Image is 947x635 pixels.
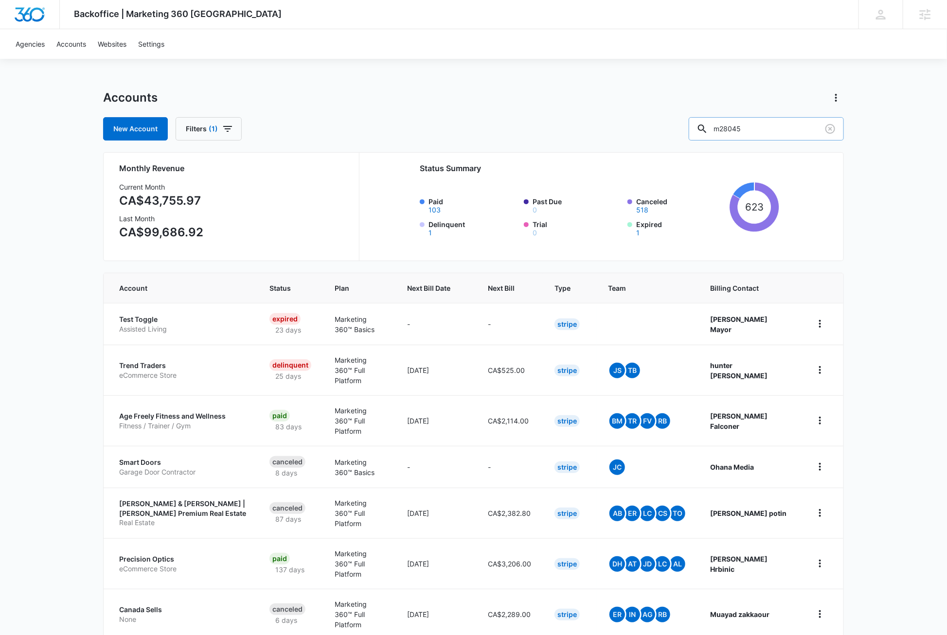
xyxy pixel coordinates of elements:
[269,313,301,325] div: Expired
[132,29,170,59] a: Settings
[745,201,764,213] tspan: 623
[812,316,828,332] button: home
[119,499,246,518] p: [PERSON_NAME] & [PERSON_NAME] | [PERSON_NAME] Premium Real Estate
[103,90,158,105] h1: Accounts
[429,229,432,236] button: Delinquent
[395,395,476,446] td: [DATE]
[625,506,640,521] span: ER
[533,196,622,213] label: Past Due
[554,461,580,473] div: Stripe
[395,303,476,345] td: -
[655,556,670,572] span: LC
[119,182,203,192] h3: Current Month
[335,498,384,529] p: Marketing 360™ Full Platform
[119,554,246,564] p: Precision Optics
[119,361,246,380] a: Trend TraderseCommerce Store
[812,505,828,521] button: home
[476,446,543,488] td: -
[625,413,640,429] span: TR
[609,607,625,622] span: ER
[828,90,844,106] button: Actions
[269,603,305,615] div: Canceled
[429,196,518,213] label: Paid
[554,558,580,570] div: Stripe
[636,229,640,236] button: Expired
[609,556,625,572] span: DH
[710,283,789,293] span: Billing Contact
[119,499,246,528] a: [PERSON_NAME] & [PERSON_NAME] | [PERSON_NAME] Premium Real EstateReal Estate
[812,459,828,475] button: home
[119,605,246,624] a: Canada SellsNone
[119,315,246,334] a: Test ToggleAssisted Living
[119,467,246,477] p: Garage Door Contractor
[74,9,282,19] span: Backoffice | Marketing 360 [GEOGRAPHIC_DATA]
[119,518,246,528] p: Real Estate
[119,324,246,334] p: Assisted Living
[119,411,246,421] p: Age Freely Fitness and Wellness
[476,345,543,395] td: CA$525.00
[609,506,625,521] span: AB
[269,514,307,524] p: 87 days
[420,162,779,174] h2: Status Summary
[119,224,203,241] p: CA$99,686.92
[625,607,640,622] span: IN
[608,283,673,293] span: Team
[395,446,476,488] td: -
[812,606,828,622] button: home
[710,463,754,471] strong: Ohana Media
[476,488,543,538] td: CA$2,382.80
[119,615,246,624] p: None
[710,509,786,517] strong: [PERSON_NAME] potin
[103,117,168,141] a: New Account
[710,315,768,334] strong: [PERSON_NAME] Mayor
[476,395,543,446] td: CA$2,114.00
[395,538,476,589] td: [DATE]
[429,219,518,236] label: Delinquent
[335,314,384,335] p: Marketing 360™ Basics
[269,615,303,625] p: 6 days
[92,29,132,59] a: Websites
[269,468,303,478] p: 8 days
[119,192,203,210] p: CA$43,755.97
[710,412,768,430] strong: [PERSON_NAME] Falconer
[554,415,580,427] div: Stripe
[269,371,307,381] p: 25 days
[476,303,543,345] td: -
[269,502,305,514] div: Canceled
[640,506,655,521] span: LC
[269,283,297,293] span: Status
[640,607,655,622] span: AG
[269,410,290,422] div: Paid
[488,283,517,293] span: Next Bill
[335,599,384,630] p: Marketing 360™ Full Platform
[269,456,305,468] div: Canceled
[395,488,476,538] td: [DATE]
[395,345,476,395] td: [DATE]
[710,361,768,380] strong: hunter [PERSON_NAME]
[119,458,246,467] p: Smart Doors
[119,162,347,174] h2: Monthly Revenue
[269,553,290,564] div: Paid
[269,422,307,432] p: 83 days
[554,283,571,293] span: Type
[429,207,441,213] button: Paid
[625,363,640,378] span: TB
[335,457,384,477] p: Marketing 360™ Basics
[812,362,828,378] button: home
[710,555,768,573] strong: [PERSON_NAME] Hrbinic
[689,117,844,141] input: Search
[119,421,246,431] p: Fitness / Trainer / Gym
[335,406,384,436] p: Marketing 360™ Full Platform
[554,508,580,519] div: Stripe
[625,556,640,572] span: At
[335,283,384,293] span: Plan
[176,117,242,141] button: Filters(1)
[812,413,828,428] button: home
[670,506,685,521] span: TO
[655,607,670,622] span: RB
[407,283,450,293] span: Next Bill Date
[822,121,838,137] button: Clear
[10,29,51,59] a: Agencies
[636,196,726,213] label: Canceled
[655,506,670,521] span: CS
